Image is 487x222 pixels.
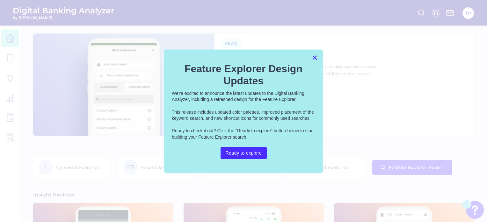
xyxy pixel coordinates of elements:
[172,90,315,103] p: We're excited to announce the latest updates to the Digital Banking Analyzer, including a refresh...
[221,147,267,159] button: Ready to explore
[312,52,318,63] button: Close
[172,109,315,122] p: This release includes updated color palettes, improved placement of the keyword search, and new s...
[172,128,315,140] p: Ready to check it out? Click the "Ready to explore" button below to start building your Feature E...
[172,63,315,87] h2: Feature Explorer Design Updates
